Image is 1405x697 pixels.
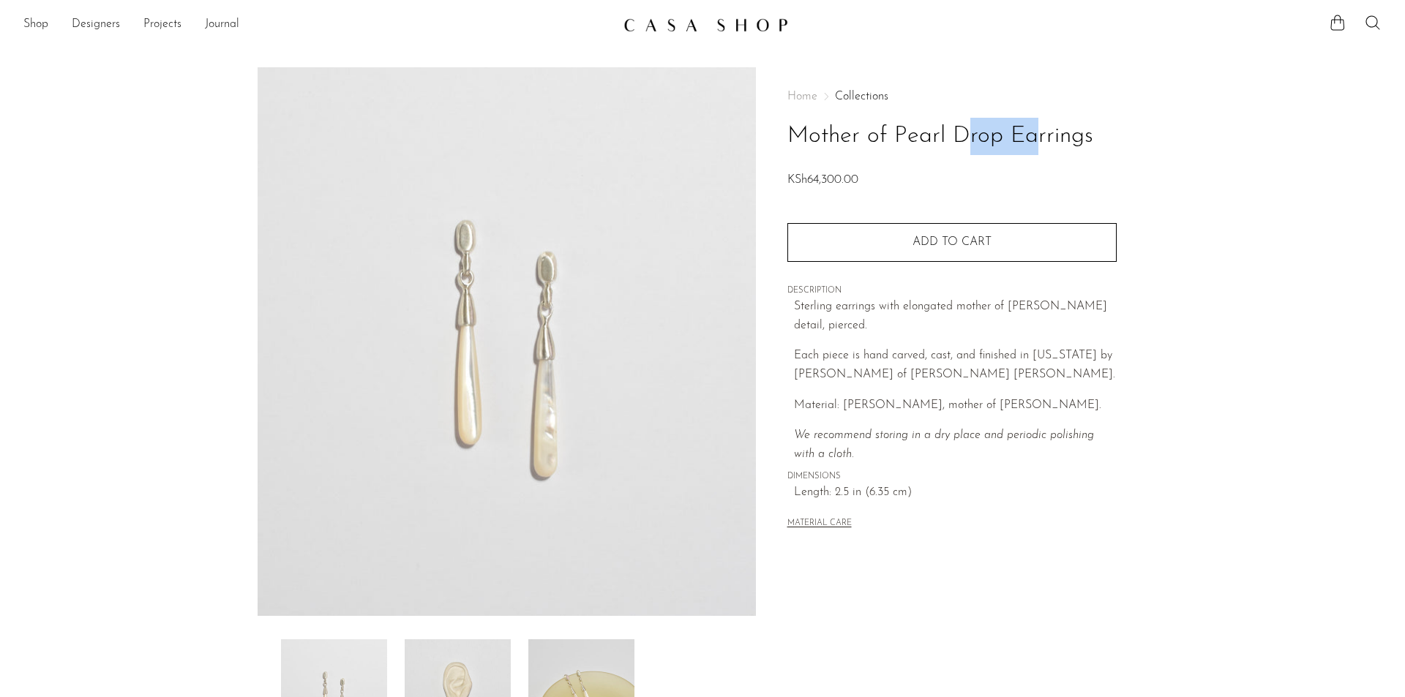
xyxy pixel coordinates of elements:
a: Journal [205,15,239,34]
a: Projects [143,15,181,34]
i: We recommend storing in a dry place and periodic polishing with a cloth. [794,429,1094,460]
p: Each piece is hand carved, cast, and finished in [US_STATE] by [PERSON_NAME] of [PERSON_NAME] [PE... [794,347,1117,384]
button: Add to cart [787,223,1117,261]
span: Home [787,91,817,102]
a: Shop [23,15,48,34]
span: DIMENSIONS [787,470,1117,483]
h1: Mother of Pearl Drop Earrings [787,118,1117,155]
nav: Breadcrumbs [787,91,1117,102]
span: KSh64,300.00 [787,174,858,186]
nav: Desktop navigation [23,12,612,37]
span: Sterling earrings with elongated mother of [PERSON_NAME] detail, pierced. [794,301,1107,331]
button: MATERIAL CARE [787,519,852,530]
ul: NEW HEADER MENU [23,12,612,37]
span: Add to cart [913,236,992,249]
p: Material: [PERSON_NAME], mother of [PERSON_NAME]. [794,396,1117,415]
img: Mother of Pearl Drop Earrings [258,67,756,616]
a: Collections [835,91,888,102]
span: DESCRIPTION [787,285,1117,298]
span: Length: 2.5 in (6.35 cm) [794,483,1117,502]
a: Designers [72,15,120,34]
